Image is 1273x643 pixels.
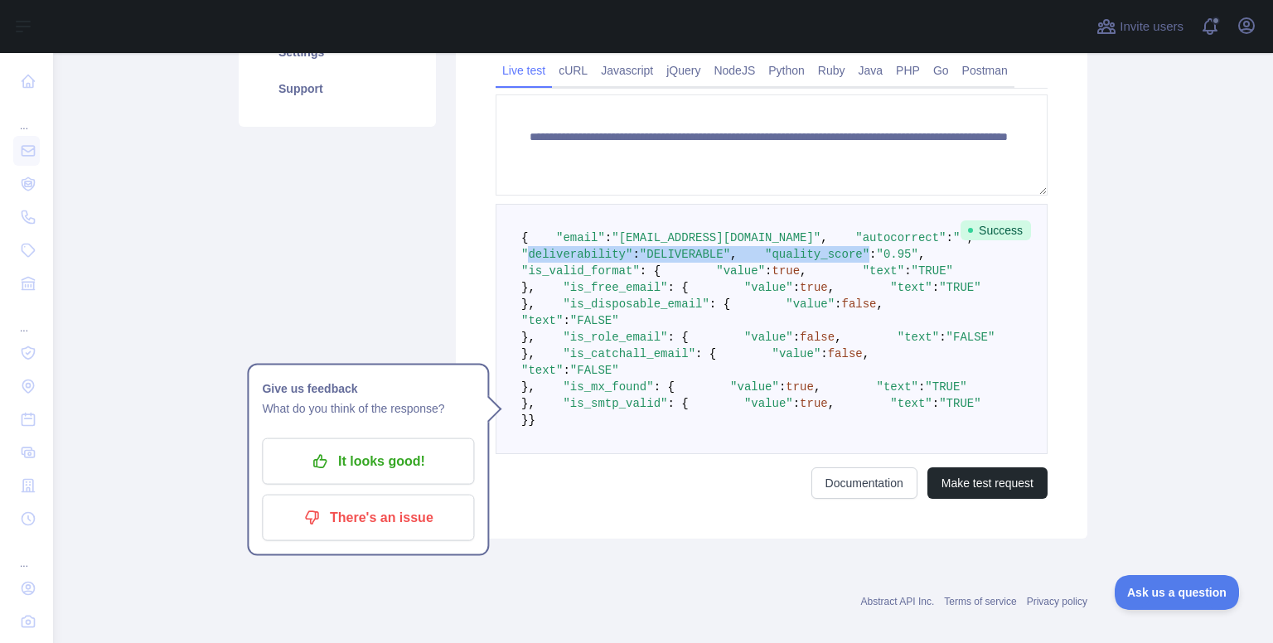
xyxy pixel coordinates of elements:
div: ... [13,302,40,335]
span: "value" [744,331,793,344]
span: "FALSE" [570,364,619,377]
span: true [772,264,800,278]
a: Live test [496,57,552,84]
span: : [563,364,569,377]
h1: Give us feedback [262,379,474,399]
span: "value" [716,264,765,278]
a: jQuery [660,57,707,84]
span: : [563,314,569,327]
span: "deliverability" [521,248,632,261]
span: : { [640,264,661,278]
span: "is_mx_found" [563,380,653,394]
a: Ruby [811,57,852,84]
span: "TRUE" [912,264,953,278]
span: : [932,281,939,294]
span: "TRUE" [939,397,980,410]
a: NodeJS [707,57,762,84]
span: "autocorrect" [855,231,946,244]
a: Go [927,57,956,84]
span: "is_free_email" [563,281,667,294]
span: true [800,397,828,410]
span: "[EMAIL_ADDRESS][DOMAIN_NAME]" [612,231,820,244]
span: "is_valid_format" [521,264,640,278]
span: : { [654,380,675,394]
span: "value" [744,397,793,410]
span: : { [709,297,730,311]
a: Terms of service [944,596,1016,607]
span: : [946,231,953,244]
span: "email" [556,231,605,244]
div: ... [13,99,40,133]
span: : { [667,331,688,344]
button: Invite users [1093,13,1187,40]
span: : [918,380,925,394]
span: : [793,397,800,410]
span: }, [521,380,535,394]
span: true [786,380,814,394]
span: , [877,297,883,311]
iframe: Toggle Customer Support [1115,575,1240,610]
span: "TRUE" [939,281,980,294]
span: : { [695,347,716,360]
span: }, [521,331,535,344]
button: Make test request [927,467,1048,499]
span: : [904,264,911,278]
span: , [820,231,827,244]
span: : [765,264,772,278]
span: , [730,248,737,261]
span: "0.95" [877,248,918,261]
span: , [863,347,869,360]
span: "FALSE" [570,314,619,327]
span: "value" [744,281,793,294]
p: It looks good! [274,447,462,476]
span: "text" [877,380,918,394]
span: { [521,231,528,244]
span: false [842,297,877,311]
a: Documentation [811,467,917,499]
span: } [528,413,535,427]
span: } [521,413,528,427]
span: , [828,281,835,294]
span: : { [667,281,688,294]
a: Java [852,57,890,84]
span: "TRUE" [925,380,966,394]
span: : { [667,397,688,410]
span: : [820,347,827,360]
span: }, [521,397,535,410]
span: : [932,397,939,410]
a: Privacy policy [1027,596,1087,607]
span: "text" [863,264,904,278]
span: "text" [890,281,932,294]
span: , [828,397,835,410]
span: "quality_score" [765,248,869,261]
span: }, [521,281,535,294]
span: , [918,248,925,261]
span: "FALSE" [946,331,995,344]
span: "is_catchall_email" [563,347,695,360]
p: There's an issue [274,504,462,532]
p: What do you think of the response? [262,399,474,418]
span: : [793,281,800,294]
span: true [800,281,828,294]
span: : [835,297,841,311]
span: "is_disposable_email" [563,297,709,311]
span: , [814,380,820,394]
span: "text" [521,364,563,377]
span: : [793,331,800,344]
span: : [632,248,639,261]
span: , [835,331,841,344]
a: Abstract API Inc. [861,596,935,607]
span: "value" [772,347,821,360]
a: Python [762,57,811,84]
button: There's an issue [262,495,474,541]
span: Success [961,220,1031,240]
a: Support [259,70,416,107]
button: It looks good! [262,438,474,485]
span: , [967,231,974,244]
span: }, [521,347,535,360]
span: "DELIVERABLE" [640,248,730,261]
span: "is_smtp_valid" [563,397,667,410]
span: : [939,331,946,344]
span: "" [953,231,967,244]
span: "text" [898,331,939,344]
